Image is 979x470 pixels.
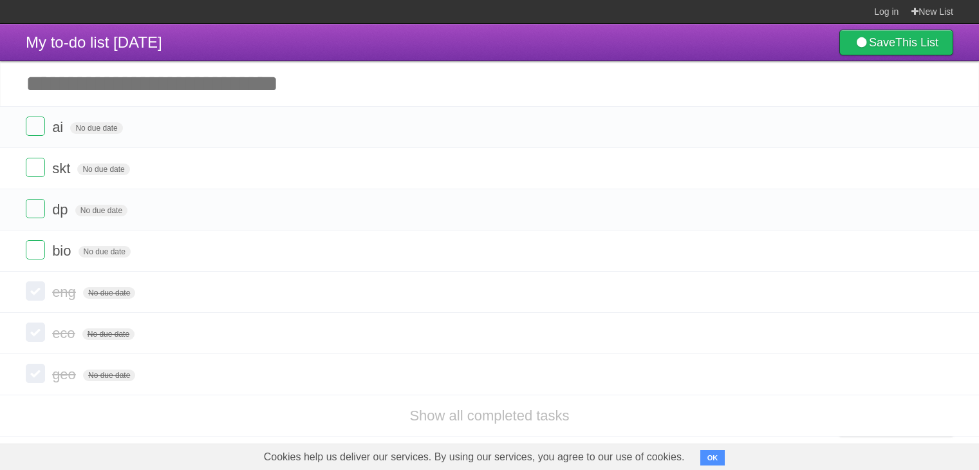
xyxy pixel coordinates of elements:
[52,243,74,259] span: bio
[79,246,131,258] span: No due date
[839,30,953,55] a: SaveThis List
[26,199,45,218] label: Done
[52,366,79,382] span: geo
[26,158,45,177] label: Done
[26,323,45,342] label: Done
[26,240,45,259] label: Done
[26,117,45,136] label: Done
[75,205,127,216] span: No due date
[77,164,129,175] span: No due date
[700,450,725,465] button: OK
[52,325,78,341] span: eco
[895,36,938,49] b: This List
[26,364,45,383] label: Done
[251,444,698,470] span: Cookies help us deliver our services. By using our services, you agree to our use of cookies.
[82,328,135,340] span: No due date
[52,119,66,135] span: ai
[52,202,71,218] span: dp
[409,408,569,424] a: Show all completed tasks
[70,122,122,134] span: No due date
[83,370,135,381] span: No due date
[26,281,45,301] label: Done
[83,287,135,299] span: No due date
[26,33,162,51] span: My to-do list [DATE]
[52,160,73,176] span: skt
[52,284,79,300] span: eng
